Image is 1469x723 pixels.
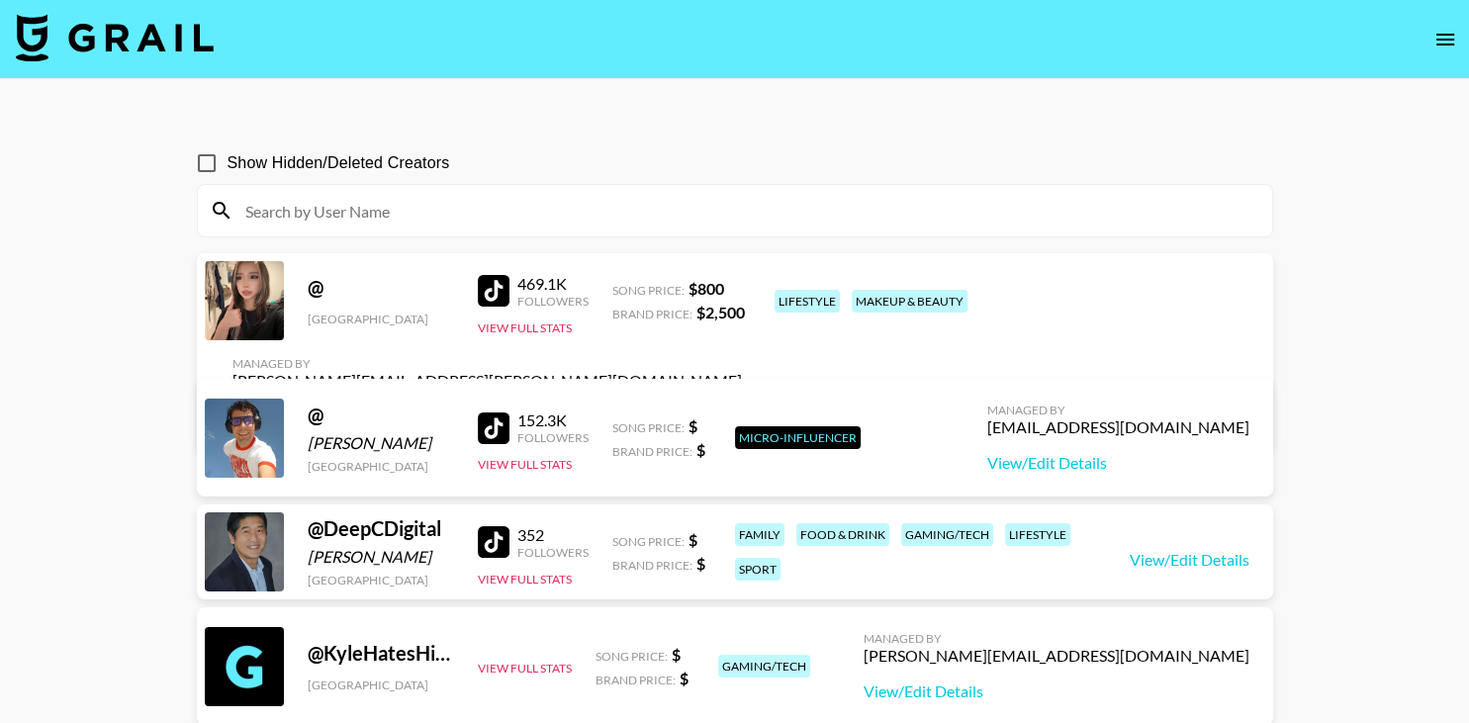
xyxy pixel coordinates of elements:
[308,547,454,567] div: [PERSON_NAME]
[901,523,993,546] div: gaming/tech
[478,572,572,587] button: View Full Stats
[735,426,861,449] div: Micro-Influencer
[735,523,784,546] div: family
[612,534,685,549] span: Song Price:
[672,645,681,664] strong: $
[308,312,454,326] div: [GEOGRAPHIC_DATA]
[308,275,454,300] div: @
[517,274,589,294] div: 469.1K
[517,410,589,430] div: 152.3K
[1005,523,1070,546] div: lifestyle
[308,459,454,474] div: [GEOGRAPHIC_DATA]
[852,290,967,313] div: makeup & beauty
[232,356,742,371] div: Managed By
[517,430,589,445] div: Followers
[680,669,689,687] strong: $
[735,558,780,581] div: sport
[478,457,572,472] button: View Full Stats
[308,641,454,666] div: @ KyleHatesHiking
[987,453,1249,473] a: View/Edit Details
[16,14,214,61] img: Grail Talent
[775,290,840,313] div: lifestyle
[987,403,1249,417] div: Managed By
[1425,20,1465,59] button: open drawer
[864,631,1249,646] div: Managed By
[308,573,454,587] div: [GEOGRAPHIC_DATA]
[596,673,676,687] span: Brand Price:
[596,649,668,664] span: Song Price:
[478,320,572,335] button: View Full Stats
[233,195,1260,226] input: Search by User Name
[517,525,589,545] div: 352
[517,545,589,560] div: Followers
[612,283,685,298] span: Song Price:
[864,681,1249,701] a: View/Edit Details
[696,303,745,321] strong: $ 2,500
[689,279,724,298] strong: $ 800
[612,420,685,435] span: Song Price:
[612,444,692,459] span: Brand Price:
[987,417,1249,437] div: [EMAIL_ADDRESS][DOMAIN_NAME]
[308,678,454,692] div: [GEOGRAPHIC_DATA]
[864,646,1249,666] div: [PERSON_NAME][EMAIL_ADDRESS][DOMAIN_NAME]
[1130,550,1249,570] a: View/Edit Details
[228,151,450,175] span: Show Hidden/Deleted Creators
[689,530,697,549] strong: $
[796,523,889,546] div: food & drink
[696,554,705,573] strong: $
[478,661,572,676] button: View Full Stats
[689,416,697,435] strong: $
[308,433,454,453] div: [PERSON_NAME]
[517,294,589,309] div: Followers
[308,516,454,541] div: @ DeepCDigital
[612,307,692,321] span: Brand Price:
[232,371,742,391] div: [PERSON_NAME][EMAIL_ADDRESS][PERSON_NAME][DOMAIN_NAME]
[308,403,454,427] div: @
[718,655,810,678] div: gaming/tech
[612,558,692,573] span: Brand Price:
[696,440,705,459] strong: $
